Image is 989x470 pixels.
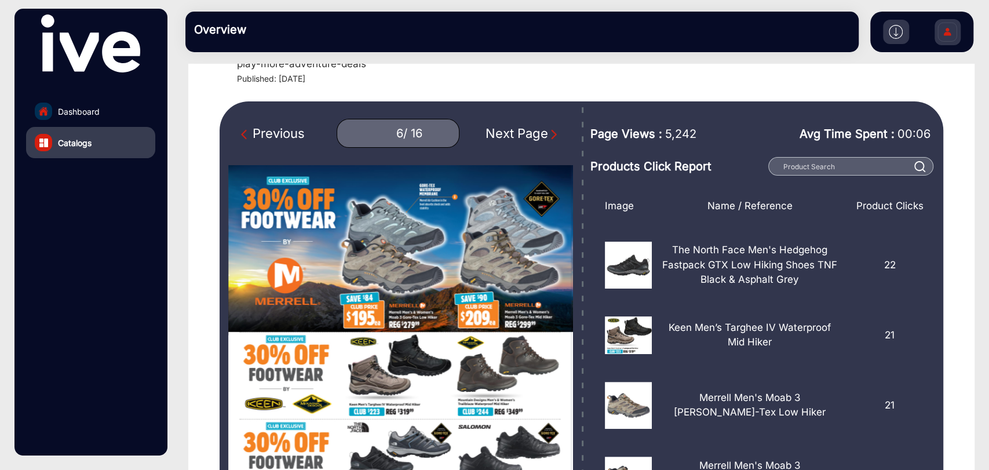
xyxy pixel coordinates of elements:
h3: Products Click Report [590,159,764,173]
span: Catalogs [58,137,92,149]
div: / 16 [403,126,422,141]
img: 17507496190001.png [605,382,652,429]
div: Image [596,199,652,214]
a: Catalogs [26,127,155,158]
h5: play-more-adventure-deals [237,58,366,70]
span: 5,242 [665,125,696,143]
div: 21 [848,382,932,429]
p: Merrell Men's Moab 3 [PERSON_NAME]-Tex Low Hiker [660,391,839,420]
img: h2download.svg [889,25,903,39]
img: Previous Page [241,129,253,140]
img: catalog [39,139,48,147]
span: Avg Time Spent : [800,125,895,143]
span: Page Views : [590,125,662,143]
p: The North Face Men's Hedgehog Fastpack GTX Low Hiking Shoes TNF Black & Asphalt Grey [660,243,839,287]
h3: Overview [194,23,356,37]
span: 00:06 [897,127,930,141]
div: 21 [848,316,932,354]
div: Product Clicks [848,199,932,214]
a: Dashboard [26,96,155,127]
img: Next Page [548,129,560,140]
h4: Published: [DATE] [237,74,961,84]
img: prodSearch%20_white.svg [914,161,926,172]
img: home [38,106,49,116]
div: 22 [848,242,932,289]
img: 17507542750001.png [605,242,652,289]
div: Name / Reference [652,199,848,214]
img: vmg-logo [41,14,140,72]
input: Product Search [768,157,933,176]
img: Sign%20Up.svg [935,13,959,54]
div: Next Page [486,124,560,143]
p: Keen Men’s Targhee IV Waterproof Mid Hiker [660,320,839,350]
span: Dashboard [58,105,100,118]
img: 37656883_6_2.png [605,316,652,354]
div: Previous [241,124,305,143]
